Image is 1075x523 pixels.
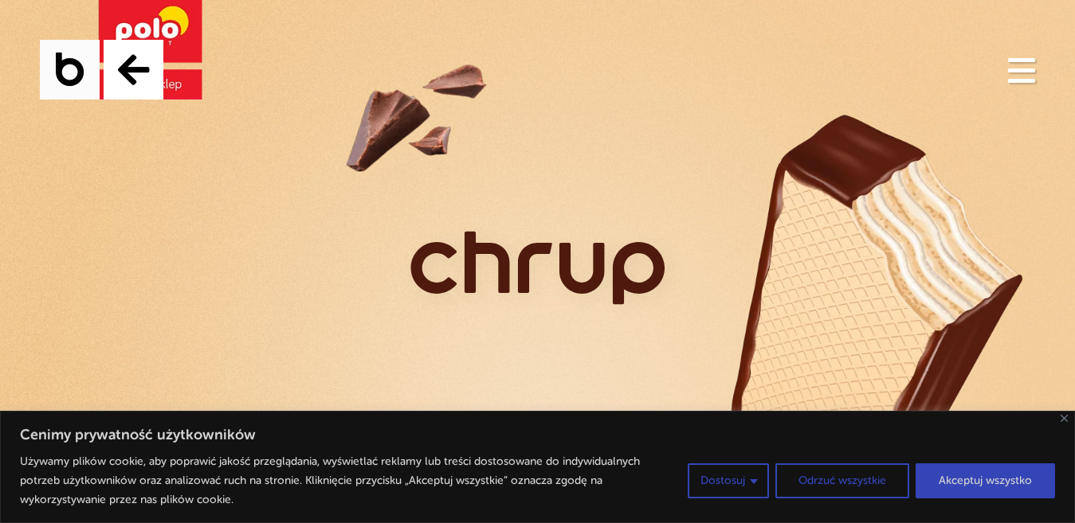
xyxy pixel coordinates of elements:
button: Blisko [1061,415,1068,422]
p: Cenimy prywatność użytkowników [20,425,1055,444]
p: Używamy plików cookie, aby poprawić jakość przeglądania, wyświetlać reklamy lub treści dostosowan... [20,452,676,509]
button: Odrzuć wszystkie [775,463,909,498]
img: Close [1061,415,1068,422]
img: Powrót [104,40,163,100]
button: Navigation [1008,57,1035,83]
img: Brandoo Group [40,40,100,100]
button: Akceptuj wszystko [916,463,1055,498]
button: Dostosuj [688,463,769,498]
